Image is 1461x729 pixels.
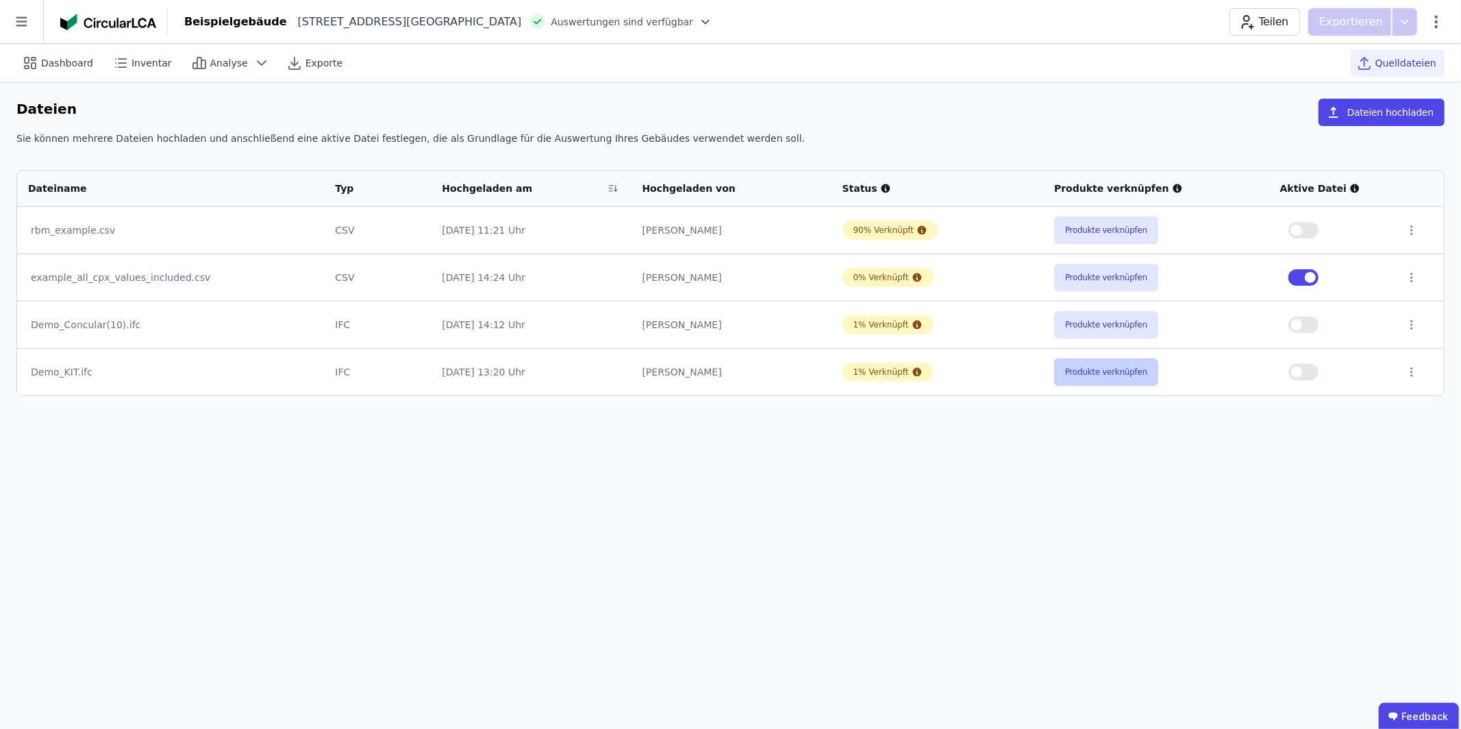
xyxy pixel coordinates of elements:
[1054,264,1158,291] button: Produkte verknüpfen
[335,365,420,379] div: IFC
[842,182,1033,195] div: Status
[642,271,821,284] div: [PERSON_NAME]
[335,271,420,284] div: CSV
[442,318,620,332] div: [DATE] 14:12 Uhr
[642,223,821,237] div: [PERSON_NAME]
[853,319,909,330] div: 1% Verknüpft
[335,182,403,195] div: Typ
[31,223,310,237] div: rbm_example.csv
[1375,56,1436,70] span: Quelldateien
[41,56,93,70] span: Dashboard
[1229,8,1300,36] button: Teilen
[60,14,156,30] img: Concular
[31,271,310,284] div: example_all_cpx_values_included.csv
[1054,182,1258,195] div: Produkte verknüpfen
[442,223,620,237] div: [DATE] 11:21 Uhr
[1054,358,1158,386] button: Produkte verknüpfen
[31,365,310,379] div: Demo_KIT.ifc
[1319,14,1386,30] p: Exportieren
[442,182,602,195] div: Hochgeladen am
[16,99,77,121] h6: Dateien
[335,223,420,237] div: CSV
[853,367,909,378] div: 1% Verknüpft
[335,318,420,332] div: IFC
[31,318,310,332] div: Demo_Concular(10).ifc
[16,132,1445,156] div: Sie können mehrere Dateien hochladen und anschließend eine aktive Datei festlegen, die als Grundl...
[442,271,620,284] div: [DATE] 14:24 Uhr
[642,365,821,379] div: [PERSON_NAME]
[1280,182,1384,195] div: Aktive Datei
[1054,217,1158,244] button: Produkte verknüpfen
[853,225,914,236] div: 90% Verknüpft
[132,56,172,70] span: Inventar
[184,14,287,30] div: Beispielgebäude
[28,182,295,195] div: Dateiname
[551,15,693,29] span: Auswertungen sind verfügbar
[642,318,821,332] div: [PERSON_NAME]
[1054,311,1158,338] button: Produkte verknüpfen
[1319,99,1445,126] button: Dateien hochladen
[210,56,248,70] span: Analyse
[305,56,342,70] span: Exporte
[642,182,803,195] div: Hochgeladen von
[853,272,909,283] div: 0% Verknüpft
[442,365,620,379] div: [DATE] 13:20 Uhr
[287,14,522,30] div: [STREET_ADDRESS][GEOGRAPHIC_DATA]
